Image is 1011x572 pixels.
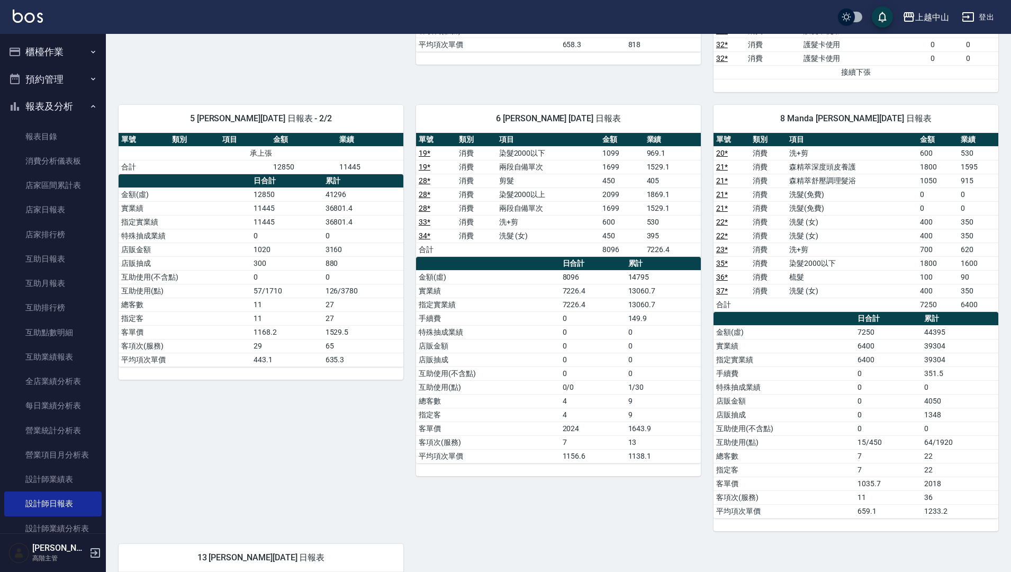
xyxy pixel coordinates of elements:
[4,394,102,418] a: 每日業績分析表
[4,198,102,222] a: 店家日報表
[497,133,600,147] th: 項目
[416,435,560,449] td: 客項次(服務)
[337,133,403,147] th: 業績
[917,174,958,187] td: 1050
[456,160,497,174] td: 消費
[416,325,560,339] td: 特殊抽成業績
[714,312,998,519] table: a dense table
[714,339,855,353] td: 實業績
[456,133,497,147] th: 類別
[872,6,893,28] button: save
[714,490,855,504] td: 客項次(服務)
[714,422,855,435] td: 互助使用(不含點)
[32,543,86,553] h5: [PERSON_NAME]
[898,6,953,28] button: 上越中山
[714,133,998,312] table: a dense table
[119,256,251,270] td: 店販抽成
[270,133,337,147] th: 金額
[560,257,626,271] th: 日合計
[251,256,322,270] td: 300
[922,422,998,435] td: 0
[600,160,644,174] td: 1699
[922,339,998,353] td: 39304
[456,187,497,201] td: 消費
[801,51,928,65] td: 護髮卡使用
[416,298,560,311] td: 指定實業績
[855,463,922,477] td: 7
[416,284,560,298] td: 實業績
[750,270,787,284] td: 消費
[750,201,787,215] td: 消費
[644,215,701,229] td: 530
[750,174,787,187] td: 消費
[787,229,917,243] td: 洗髮 (女)
[855,449,922,463] td: 7
[644,160,701,174] td: 1529.1
[416,257,701,463] table: a dense table
[787,243,917,256] td: 洗+剪
[251,229,322,243] td: 0
[917,215,958,229] td: 400
[323,215,403,229] td: 36801.4
[416,449,560,463] td: 平均項次單價
[714,65,998,79] td: 接續下張
[4,247,102,271] a: 互助日報表
[560,449,626,463] td: 1156.6
[131,552,391,563] span: 13 [PERSON_NAME][DATE] 日報表
[644,201,701,215] td: 1529.1
[917,256,958,270] td: 1800
[251,339,322,353] td: 29
[958,146,998,160] td: 530
[626,257,701,271] th: 累計
[416,243,456,256] td: 合計
[958,243,998,256] td: 620
[4,467,102,491] a: 設計師業績表
[922,325,998,339] td: 44395
[750,160,787,174] td: 消費
[323,229,403,243] td: 0
[131,113,391,124] span: 5 [PERSON_NAME][DATE] 日報表 - 2/2
[958,284,998,298] td: 350
[644,146,701,160] td: 969.1
[323,187,403,201] td: 41296
[714,408,855,422] td: 店販抽成
[644,133,701,147] th: 業績
[626,380,701,394] td: 1/30
[13,10,43,23] img: Logo
[169,133,220,147] th: 類別
[958,256,998,270] td: 1600
[917,160,958,174] td: 1800
[626,408,701,422] td: 9
[922,367,998,380] td: 351.5
[922,353,998,367] td: 39304
[855,504,922,518] td: 659.1
[626,284,701,298] td: 13060.7
[323,256,403,270] td: 880
[323,243,403,256] td: 3160
[963,38,998,51] td: 0
[626,339,701,353] td: 0
[251,284,322,298] td: 57/1710
[416,380,560,394] td: 互助使用(點)
[119,270,251,284] td: 互助使用(不含點)
[497,174,600,187] td: 剪髮
[787,215,917,229] td: 洗髮 (女)
[560,435,626,449] td: 7
[600,201,644,215] td: 1699
[4,66,102,93] button: 預約管理
[600,146,644,160] td: 1099
[917,201,958,215] td: 0
[4,296,102,320] a: 互助排行榜
[600,215,644,229] td: 600
[714,435,855,449] td: 互助使用(點)
[787,160,917,174] td: 森精萃深度頭皮養護
[456,174,497,187] td: 消費
[497,229,600,243] td: 洗髮 (女)
[750,187,787,201] td: 消費
[497,160,600,174] td: 兩段自備單次
[922,490,998,504] td: 36
[714,325,855,339] td: 金額(虛)
[600,243,644,256] td: 8096
[323,339,403,353] td: 65
[787,146,917,160] td: 洗+剪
